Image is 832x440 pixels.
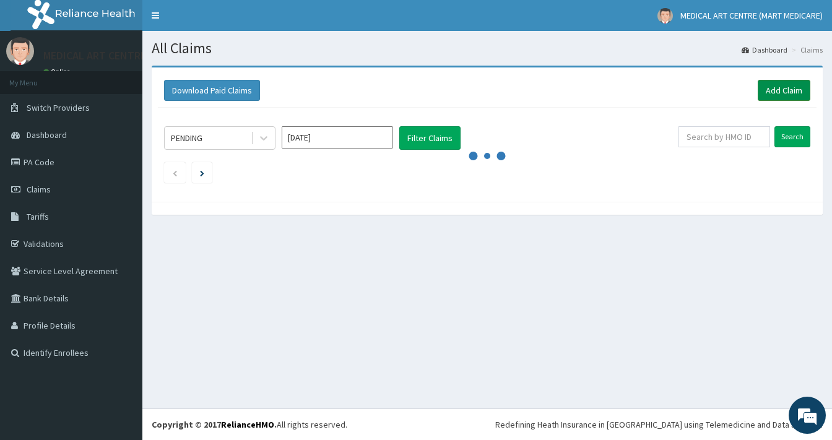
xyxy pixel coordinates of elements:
span: Switch Providers [27,102,90,113]
span: Tariffs [27,211,49,222]
a: Next page [200,167,204,178]
a: RelianceHMO [221,419,274,430]
li: Claims [789,45,823,55]
button: Download Paid Claims [164,80,260,101]
div: PENDING [171,132,202,144]
a: Dashboard [742,45,787,55]
strong: Copyright © 2017 . [152,419,277,430]
a: Previous page [172,167,178,178]
button: Filter Claims [399,126,461,150]
a: Add Claim [758,80,810,101]
footer: All rights reserved. [142,408,832,440]
input: Select Month and Year [282,126,393,149]
h1: All Claims [152,40,823,56]
input: Search [774,126,810,147]
div: Chat with us now [64,69,208,85]
span: Dashboard [27,129,67,140]
span: We're online! [72,137,171,262]
div: Minimize live chat window [203,6,233,36]
a: Online [43,67,73,76]
span: MEDICAL ART CENTRE (MART MEDICARE) [680,10,823,21]
span: Claims [27,184,51,195]
img: d_794563401_company_1708531726252_794563401 [23,62,50,93]
textarea: Type your message and hit 'Enter' [6,301,236,345]
p: MEDICAL ART CENTRE (MART MEDICARE) [43,50,233,61]
img: User Image [657,8,673,24]
img: User Image [6,37,34,65]
svg: audio-loading [469,137,506,175]
div: Redefining Heath Insurance in [GEOGRAPHIC_DATA] using Telemedicine and Data Science! [495,418,823,431]
input: Search by HMO ID [678,126,770,147]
